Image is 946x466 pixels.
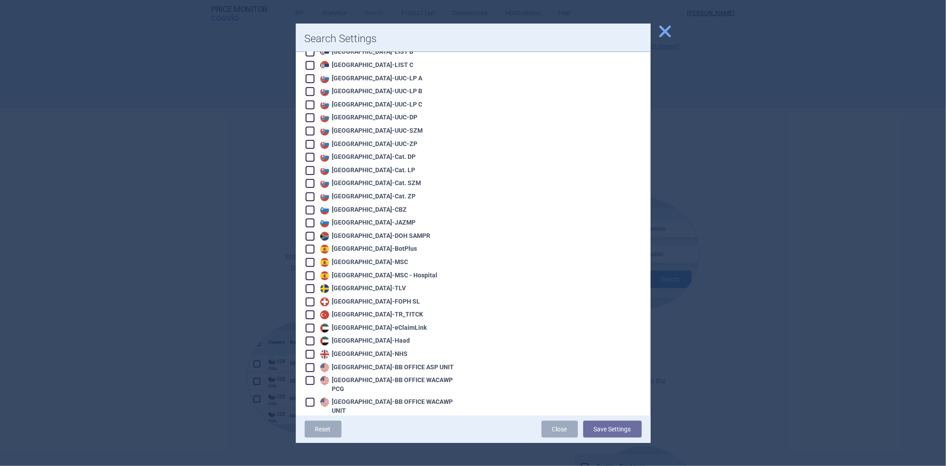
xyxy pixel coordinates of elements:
[318,336,410,345] div: [GEOGRAPHIC_DATA] - Haad
[320,284,329,293] img: Sweden
[318,271,438,280] div: [GEOGRAPHIC_DATA] - MSC - Hospital
[318,258,408,267] div: [GEOGRAPHIC_DATA] - MSC
[320,87,329,96] img: Slovakia
[320,74,329,83] img: Slovakia
[320,113,329,122] img: Slovakia
[318,310,424,319] div: [GEOGRAPHIC_DATA] - TR_TITCK
[320,363,329,372] img: United States
[318,205,407,214] div: [GEOGRAPHIC_DATA] - CBZ
[320,100,329,109] img: Slovakia
[318,284,406,293] div: [GEOGRAPHIC_DATA] - TLV
[318,218,416,227] div: [GEOGRAPHIC_DATA] - JAZMP
[320,179,329,188] img: Slovakia
[318,47,414,56] div: [GEOGRAPHIC_DATA] - LIST B
[320,297,329,306] img: Switzerland
[318,74,423,83] div: [GEOGRAPHIC_DATA] - UUC-LP A
[320,140,329,149] img: Slovakia
[318,350,408,359] div: [GEOGRAPHIC_DATA] - NHS
[318,192,416,201] div: [GEOGRAPHIC_DATA] - Cat. ZP
[320,324,329,332] img: United Arab Emirates
[305,32,642,45] h1: Search Settings
[320,245,329,253] img: Spain
[318,232,431,241] div: [GEOGRAPHIC_DATA] - DOH SAMPR
[583,421,642,438] button: Save Settings
[320,310,329,319] img: Turkey
[318,166,416,175] div: [GEOGRAPHIC_DATA] - Cat. LP
[320,192,329,201] img: Slovakia
[320,205,329,214] img: Slovenia
[320,166,329,175] img: Slovakia
[320,232,329,241] img: South Africa
[318,140,418,149] div: [GEOGRAPHIC_DATA] - UUC-ZP
[318,398,464,415] div: [GEOGRAPHIC_DATA] - BB OFFICE WACAWP UNIT
[320,398,329,407] img: United States
[305,421,342,438] a: Reset
[318,324,427,332] div: [GEOGRAPHIC_DATA] - eClaimLink
[320,350,329,359] img: United Kingdom
[318,87,423,96] div: [GEOGRAPHIC_DATA] - UUC-LP B
[318,126,423,135] div: [GEOGRAPHIC_DATA] - UUC-SZM
[320,126,329,135] img: Slovakia
[318,179,421,188] div: [GEOGRAPHIC_DATA] - Cat. SZM
[320,47,329,56] img: Serbia
[320,218,329,227] img: Slovenia
[318,245,417,253] div: [GEOGRAPHIC_DATA] - BotPlus
[318,61,414,70] div: [GEOGRAPHIC_DATA] - LIST C
[318,100,423,109] div: [GEOGRAPHIC_DATA] - UUC-LP C
[320,258,329,267] img: Spain
[318,363,454,372] div: [GEOGRAPHIC_DATA] - BB OFFICE ASP UNIT
[320,271,329,280] img: Spain
[320,61,329,70] img: Serbia
[320,153,329,162] img: Slovakia
[318,376,464,393] div: [GEOGRAPHIC_DATA] - BB OFFICE WACAWP PCG
[542,421,578,438] a: Close
[320,336,329,345] img: United Arab Emirates
[318,113,418,122] div: [GEOGRAPHIC_DATA] - UUC-DP
[318,153,416,162] div: [GEOGRAPHIC_DATA] - Cat. DP
[320,376,329,385] img: United States
[318,297,420,306] div: [GEOGRAPHIC_DATA] - FOPH SL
